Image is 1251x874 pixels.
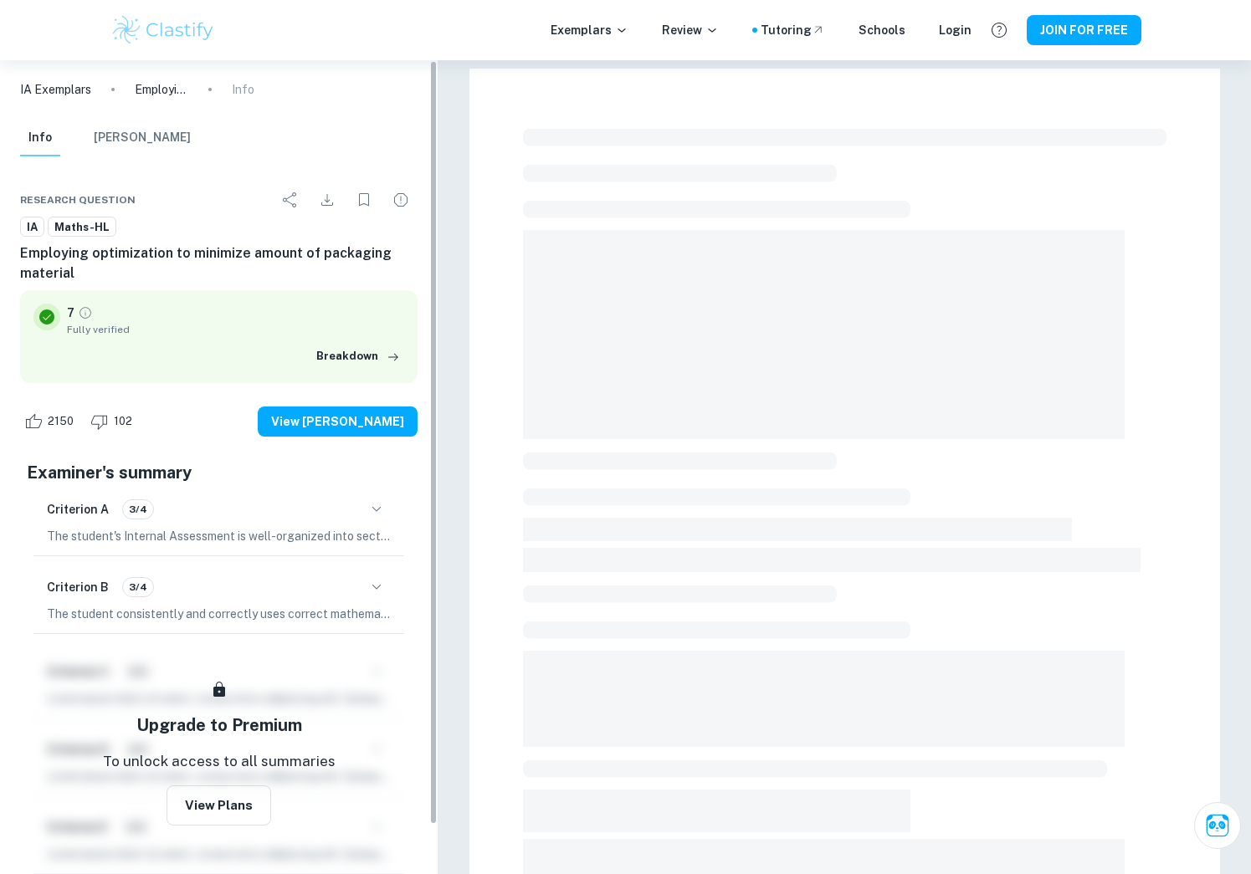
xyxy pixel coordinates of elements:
[105,413,141,430] span: 102
[47,605,391,623] p: The student consistently and correctly uses correct mathematical notation, symbols, and terminolo...
[67,304,74,322] p: 7
[48,217,116,238] a: Maths-HL
[167,785,271,825] button: View Plans
[232,80,254,99] p: Info
[135,80,188,99] p: Employing optimization to minimize amount of packaging material
[20,243,418,284] h6: Employing optimization to minimize amount of packaging material
[662,21,719,39] p: Review
[384,183,418,217] div: Report issue
[347,183,381,217] div: Bookmark
[20,217,44,238] a: IA
[110,13,217,47] img: Clastify logo
[20,80,91,99] a: IA Exemplars
[49,219,115,236] span: Maths-HL
[47,578,109,596] h6: Criterion B
[47,527,391,545] p: The student's Internal Assessment is well-organized into sections, with clear subdivision of the ...
[274,183,307,217] div: Share
[136,713,302,738] h5: Upgrade to Premium
[103,751,336,773] p: To unlock access to all summaries
[939,21,972,39] a: Login
[258,406,418,437] button: View [PERSON_NAME]
[47,500,109,519] h6: Criterion A
[86,408,141,435] div: Dislike
[20,192,136,207] span: Research question
[123,502,153,517] span: 3/4
[859,21,905,39] a: Schools
[27,460,411,485] h5: Examiner's summary
[94,120,191,156] button: [PERSON_NAME]
[21,219,44,236] span: IA
[20,408,83,435] div: Like
[310,183,344,217] div: Download
[78,305,93,320] a: Grade fully verified
[1027,15,1141,45] button: JOIN FOR FREE
[312,344,404,369] button: Breakdown
[1194,802,1241,849] button: Ask Clai
[985,16,1013,44] button: Help and Feedback
[67,322,404,337] span: Fully verified
[20,120,60,156] button: Info
[551,21,628,39] p: Exemplars
[123,580,153,595] span: 3/4
[761,21,825,39] a: Tutoring
[38,413,83,430] span: 2150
